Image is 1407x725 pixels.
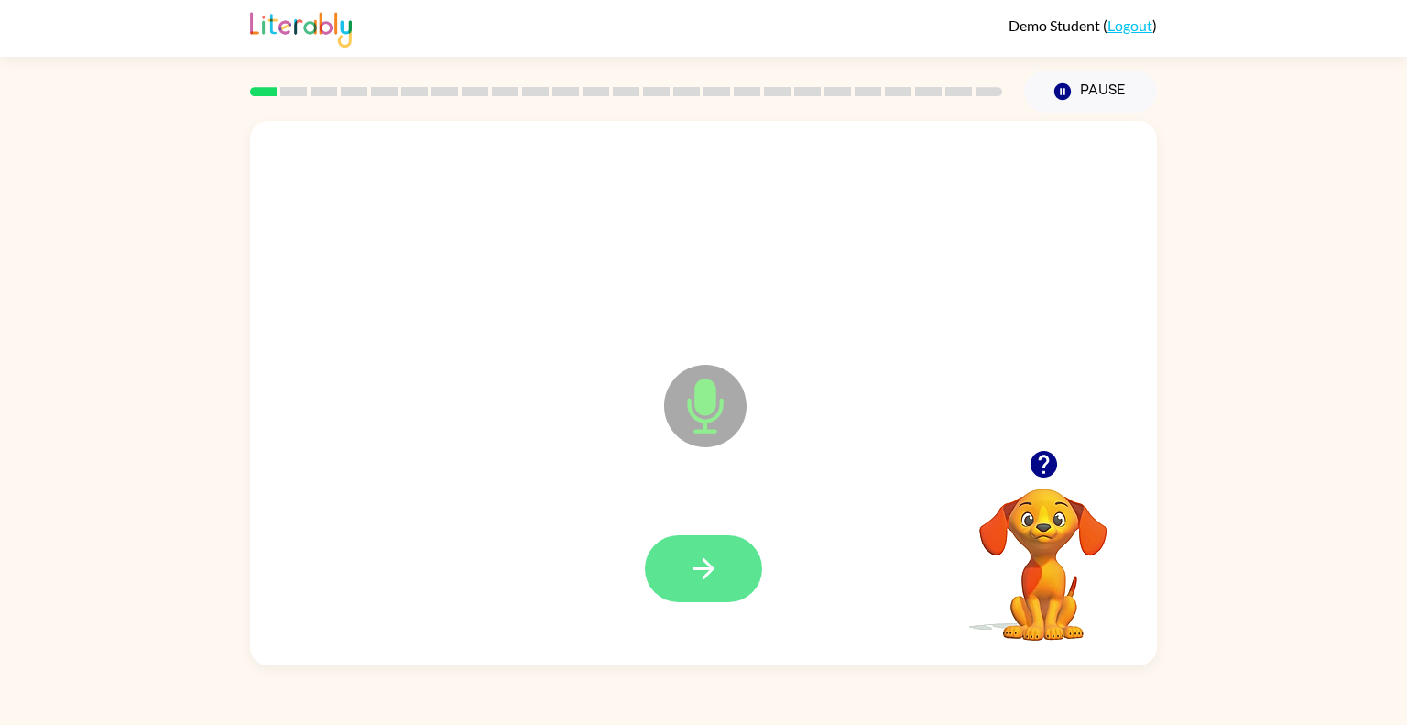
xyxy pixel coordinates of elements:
[250,7,352,48] img: Literably
[1107,16,1152,34] a: Logout
[1024,71,1157,113] button: Pause
[1009,16,1103,34] span: Demo Student
[952,460,1135,643] video: Your browser must support playing .mp4 files to use Literably. Please try using another browser.
[1009,16,1157,34] div: ( )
